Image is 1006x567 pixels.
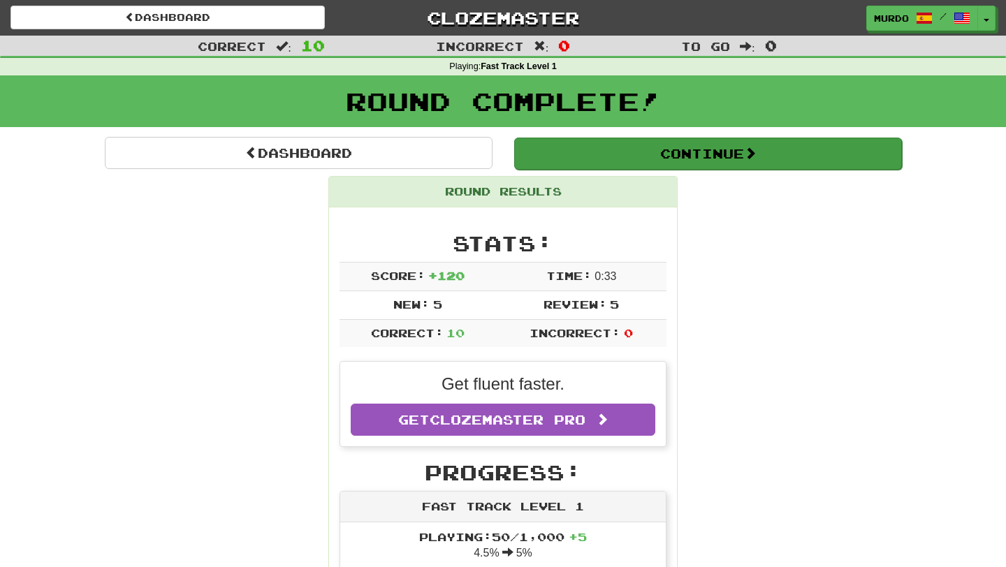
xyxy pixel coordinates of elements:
[544,297,607,311] span: Review:
[866,6,978,31] a: murdo /
[481,61,557,71] strong: Fast Track Level 1
[569,530,587,543] span: + 5
[433,297,442,311] span: 5
[546,269,592,282] span: Time:
[419,530,587,543] span: Playing: 50 / 1,000
[428,269,465,282] span: + 120
[436,39,524,53] span: Incorrect
[198,39,266,53] span: Correct
[430,412,585,427] span: Clozemaster Pro
[558,37,570,54] span: 0
[5,87,1001,115] h1: Round Complete!
[329,177,677,207] div: Round Results
[276,40,291,52] span: :
[530,326,620,339] span: Incorrect:
[624,326,633,339] span: 0
[340,492,666,522] div: Fast Track Level 1
[595,270,616,282] span: 0 : 33
[351,404,655,436] a: GetClozemaster Pro
[393,297,430,311] span: New:
[340,461,666,484] h2: Progress:
[534,40,549,52] span: :
[514,138,902,170] button: Continue
[681,39,730,53] span: To go
[740,40,755,52] span: :
[610,297,619,311] span: 5
[346,6,660,30] a: Clozemaster
[340,232,666,255] h2: Stats:
[446,326,465,339] span: 10
[874,12,909,24] span: murdo
[10,6,325,29] a: Dashboard
[371,326,444,339] span: Correct:
[765,37,777,54] span: 0
[301,37,325,54] span: 10
[105,137,493,169] a: Dashboard
[351,372,655,396] p: Get fluent faster.
[371,269,425,282] span: Score:
[940,11,947,21] span: /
